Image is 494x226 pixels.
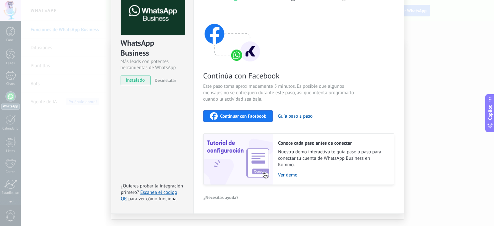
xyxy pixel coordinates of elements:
span: instalado [121,76,150,85]
div: Más leads con potentes herramientas de WhatsApp [121,59,184,71]
span: ¿Quieres probar la integración primero? [121,183,183,195]
span: Continuar con Facebook [220,114,266,118]
span: Este paso toma aproximadamente 5 minutos. Es posible que algunos mensajes no se entreguen durante... [203,83,356,103]
span: Continúa con Facebook [203,71,356,81]
img: connect with facebook [203,11,261,63]
button: ¿Necesitas ayuda? [203,193,239,202]
span: Nuestra demo interactiva te guía paso a paso para conectar tu cuenta de WhatsApp Business en Kommo. [278,149,388,168]
div: WhatsApp Business [121,38,184,59]
span: ¿Necesitas ayuda? [204,195,239,200]
a: Escanea el código QR [121,189,177,202]
h2: Conoce cada paso antes de conectar [278,140,388,146]
span: Desinstalar [155,77,176,83]
button: Continuar con Facebook [203,110,273,122]
button: Guía paso a paso [278,113,313,119]
span: para ver cómo funciona. [128,196,178,202]
button: Desinstalar [152,76,176,85]
span: Copilot [487,105,493,120]
a: Ver demo [278,172,388,178]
